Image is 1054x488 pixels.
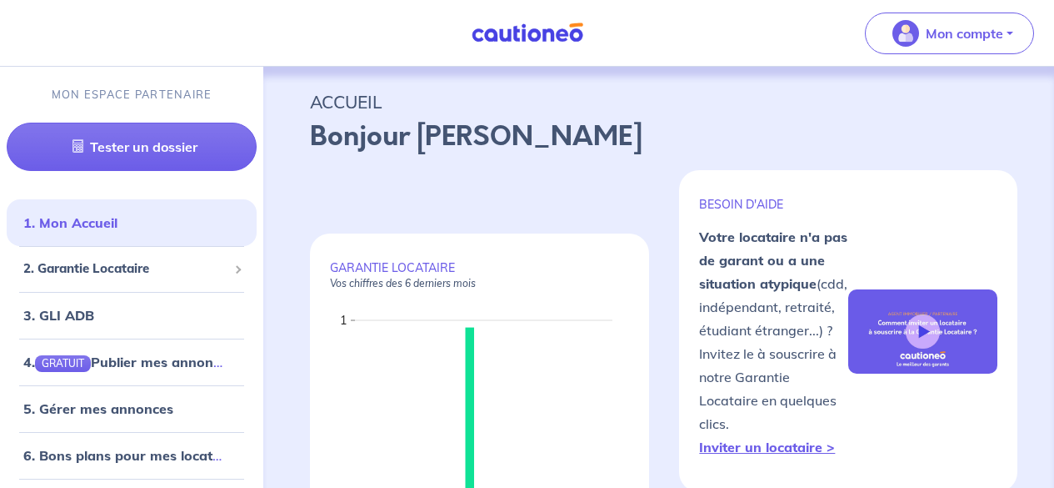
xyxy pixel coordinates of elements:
[330,260,629,290] p: GARANTIE LOCATAIRE
[926,23,1003,43] p: Mon compte
[848,289,997,374] img: video-gli-new-none.jpg
[465,23,590,43] img: Cautioneo
[7,439,257,472] div: 6. Bons plans pour mes locataires
[7,392,257,425] div: 5. Gérer mes annonces
[52,87,212,103] p: MON ESPACE PARTENAIRE
[7,206,257,239] div: 1. Mon Accueil
[865,13,1034,54] button: illu_account_valid_menu.svgMon compte
[892,20,919,47] img: illu_account_valid_menu.svg
[699,229,847,292] strong: Votre locataire n'a pas de garant ou a une situation atypique
[699,225,848,459] p: (cdd, indépendant, retraité, étudiant étranger...) ? Invitez le à souscrire à notre Garantie Loca...
[7,123,257,171] a: Tester un dossier
[340,313,347,328] text: 1
[7,299,257,332] div: 3. GLI ADB
[7,253,257,285] div: 2. Garantie Locataire
[699,197,848,212] p: BESOIN D'AIDE
[23,400,173,417] a: 5. Gérer mes annonces
[310,117,1007,157] p: Bonjour [PERSON_NAME]
[7,345,257,379] div: 4.GRATUITPublier mes annonces
[310,87,1007,117] p: ACCUEIL
[23,259,227,279] span: 2. Garantie Locataire
[23,214,117,231] a: 1. Mon Accueil
[23,307,94,324] a: 3. GLI ADB
[23,447,244,464] a: 6. Bons plans pour mes locataires
[23,354,234,370] a: 4.GRATUITPublier mes annonces
[699,439,835,455] a: Inviter un locataire >
[330,277,476,289] em: Vos chiffres des 6 derniers mois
